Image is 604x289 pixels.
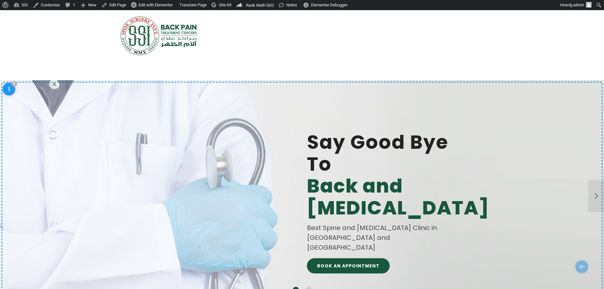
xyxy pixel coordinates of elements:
[307,223,454,253] div: Best Spine and [MEDICAL_DATA] Clinic in [GEOGRAPHIC_DATA] and [GEOGRAPHIC_DATA]
[573,3,584,7] span: admin
[307,258,390,273] a: BOOK AN APPOINTMENT
[307,131,454,219] span: Say Good Bye To
[118,16,201,56] img: SSI
[11,81,17,87] span: 1
[139,3,173,7] span: Edit with Elementor
[317,264,380,268] span: BOOK AN APPOINTMENT
[246,3,274,8] span: Rank Math SEO
[219,3,231,7] span: Site Kit
[307,175,489,219] b: Back and [MEDICAL_DATA]
[575,260,588,273] span: Edit/Preview
[3,83,15,95] span: Edit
